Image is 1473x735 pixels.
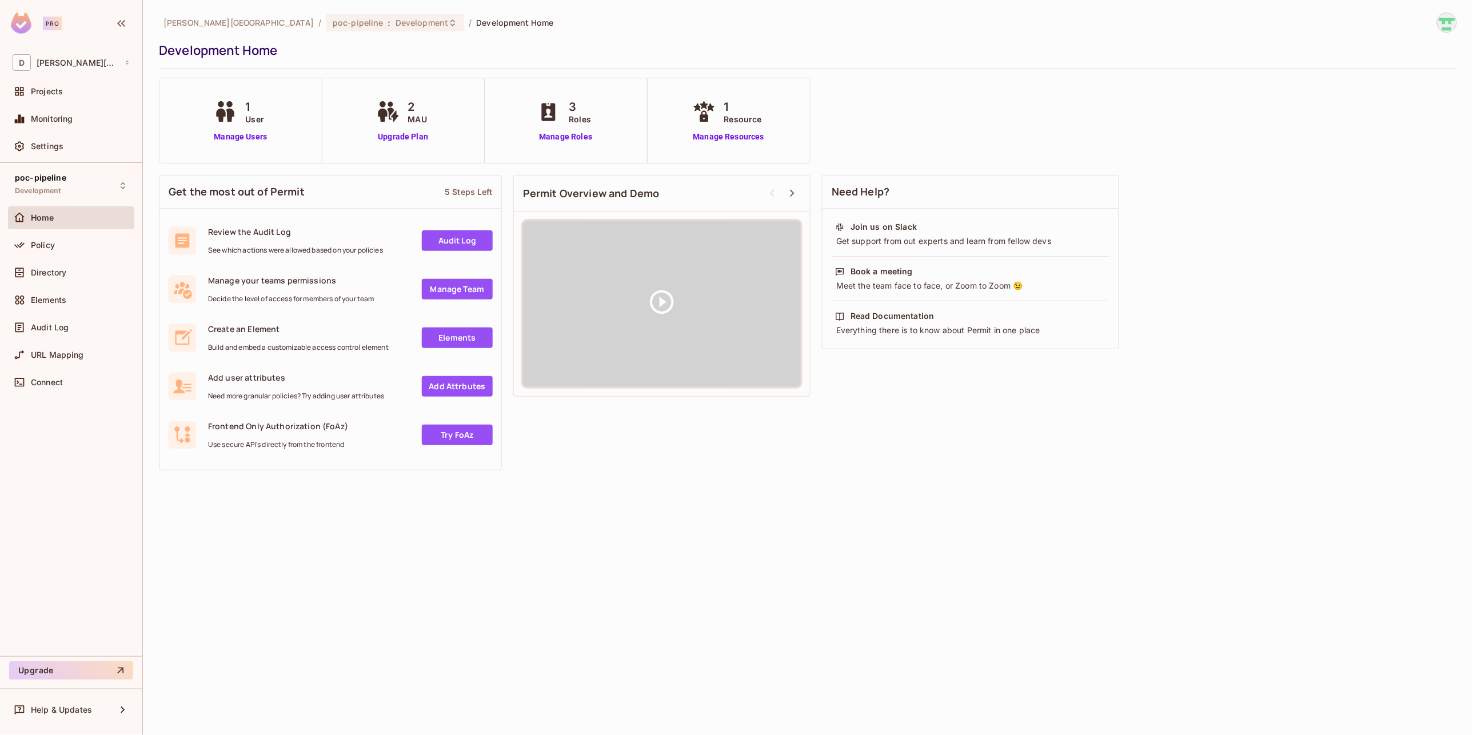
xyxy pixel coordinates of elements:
[569,98,591,115] span: 3
[333,17,384,28] span: poc-pipeline
[408,98,427,115] span: 2
[31,142,63,151] span: Settings
[422,327,493,348] a: Elements
[422,376,493,397] a: Add Attrbutes
[724,98,762,115] span: 1
[318,17,321,28] li: /
[835,280,1106,291] div: Meet the team face to face, or Zoom to Zoom 😉
[534,131,597,143] a: Manage Roles
[208,440,348,449] span: Use secure API's directly from the frontend
[31,705,92,714] span: Help & Updates
[208,323,389,334] span: Create an Element
[208,421,348,432] span: Frontend Only Authorization (FoAz)
[469,17,472,28] li: /
[523,186,660,201] span: Permit Overview and Demo
[374,131,433,143] a: Upgrade Plan
[208,392,384,401] span: Need more granular policies? Try adding user attributes
[245,98,264,115] span: 1
[245,113,264,125] span: User
[31,114,73,123] span: Monitoring
[724,113,762,125] span: Resource
[31,323,69,332] span: Audit Log
[31,87,63,96] span: Projects
[422,425,493,445] a: Try FoAz
[388,18,392,27] span: :
[208,226,383,237] span: Review the Audit Log
[208,246,383,255] span: See which actions were allowed based on your policies
[422,230,493,251] a: Audit Log
[13,54,31,71] span: D
[31,213,54,222] span: Home
[31,295,66,305] span: Elements
[851,221,917,233] div: Join us on Slack
[31,241,55,250] span: Policy
[211,131,270,143] a: Manage Users
[408,113,427,125] span: MAU
[9,661,133,680] button: Upgrade
[208,294,374,303] span: Decide the level of access for members of your team
[15,173,66,182] span: poc-pipeline
[851,310,935,322] div: Read Documentation
[208,372,384,383] span: Add user attributes
[11,13,31,34] img: SReyMgAAAABJRU5ErkJggg==
[476,17,553,28] span: Development Home
[851,266,913,277] div: Book a meeting
[31,378,63,387] span: Connect
[208,275,374,286] span: Manage your teams permissions
[159,42,1451,59] div: Development Home
[835,325,1106,336] div: Everything there is to know about Permit in one place
[1438,13,1456,32] img: David Santander
[690,131,768,143] a: Manage Resources
[445,186,492,197] div: 5 Steps Left
[422,279,493,299] a: Manage Team
[396,17,448,28] span: Development
[163,17,314,28] span: the active workspace
[31,350,84,359] span: URL Mapping
[37,58,119,67] span: Workspace: david-santander
[43,17,62,30] div: Pro
[208,343,389,352] span: Build and embed a customizable access control element
[835,235,1106,247] div: Get support from out experts and learn from fellow devs
[169,185,305,199] span: Get the most out of Permit
[832,185,890,199] span: Need Help?
[569,113,591,125] span: Roles
[15,186,61,195] span: Development
[31,268,66,277] span: Directory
